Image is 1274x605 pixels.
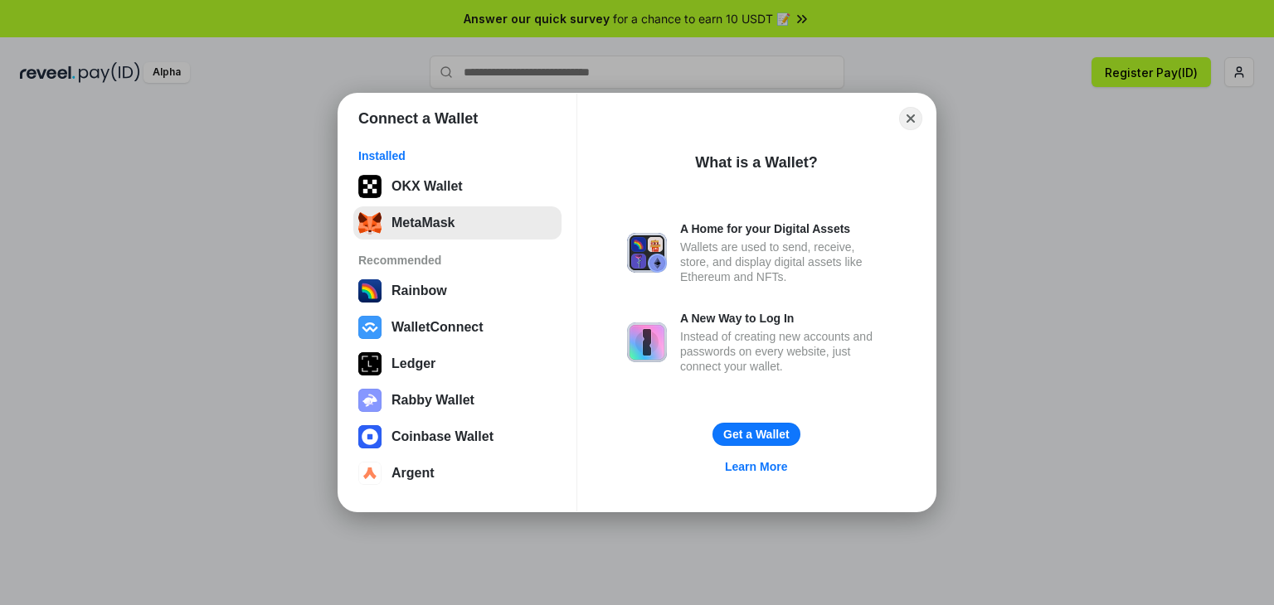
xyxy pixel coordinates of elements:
[725,459,787,474] div: Learn More
[391,356,435,371] div: Ledger
[391,320,484,335] div: WalletConnect
[695,152,817,172] div: What is a Wallet?
[391,215,455,230] div: MetaMask
[353,384,562,417] button: Rabby Wallet
[391,393,474,408] div: Rabby Wallet
[627,322,667,362] img: svg+xml,%3Csvg%20xmlns%3D%22http%3A%2F%2Fwww.w3.org%2F2000%2Fsvg%22%20fill%3D%22none%22%20viewBox...
[358,389,382,412] img: svg+xml,%3Csvg%20xmlns%3D%22http%3A%2F%2Fwww.w3.org%2F2000%2Fsvg%22%20fill%3D%22none%22%20viewBox...
[353,311,562,344] button: WalletConnect
[627,233,667,273] img: svg+xml,%3Csvg%20xmlns%3D%22http%3A%2F%2Fwww.w3.org%2F2000%2Fsvg%22%20fill%3D%22none%22%20viewBox...
[358,175,382,198] img: 5VZ71FV6L7PA3gg3tXrdQ+DgLhC+75Wq3no69P3MC0NFQpx2lL04Ql9gHK1bRDjsSBIvScBnDTk1WrlGIZBorIDEYJj+rhdgn...
[715,456,797,477] a: Learn More
[358,462,382,485] img: svg+xml,%3Csvg%20width%3D%2228%22%20height%3D%2228%22%20viewBox%3D%220%200%2028%2028%22%20fill%3D...
[358,109,478,128] h1: Connect a Wallet
[358,253,557,268] div: Recommended
[899,107,922,130] button: Close
[391,429,494,444] div: Coinbase Wallet
[723,427,790,442] div: Get a Wallet
[391,466,435,481] div: Argent
[358,316,382,339] img: svg+xml,%3Csvg%20width%3D%2228%22%20height%3D%2228%22%20viewBox%3D%220%200%2028%2028%22%20fill%3D...
[391,179,463,194] div: OKX Wallet
[353,347,562,380] button: Ledger
[680,329,886,374] div: Instead of creating new accounts and passwords on every website, just connect your wallet.
[680,311,886,326] div: A New Way to Log In
[358,425,382,448] img: svg+xml,%3Csvg%20width%3D%2228%22%20height%3D%2228%22%20viewBox%3D%220%200%2028%2028%22%20fill%3D...
[358,211,382,235] img: svg+xml;base64,PHN2ZyB3aWR0aD0iMzUiIGhlaWdodD0iMzQiIHZpZXdCb3g9IjAgMCAzNSAzNCIgZmlsbD0ibm9uZSIgeG...
[680,221,886,236] div: A Home for your Digital Assets
[391,283,447,298] div: Rainbow
[353,206,562,240] button: MetaMask
[353,420,562,453] button: Coinbase Wallet
[358,279,382,302] img: svg+xml,%3Csvg%20width%3D%22120%22%20height%3D%22120%22%20viewBox%3D%220%200%20120%20120%22%20fil...
[358,148,557,163] div: Installed
[712,423,800,446] button: Get a Wallet
[680,240,886,284] div: Wallets are used to send, receive, store, and display digital assets like Ethereum and NFTs.
[353,457,562,490] button: Argent
[358,352,382,375] img: svg+xml,%3Csvg%20xmlns%3D%22http%3A%2F%2Fwww.w3.org%2F2000%2Fsvg%22%20width%3D%2228%22%20height%3...
[353,170,562,203] button: OKX Wallet
[353,274,562,307] button: Rainbow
